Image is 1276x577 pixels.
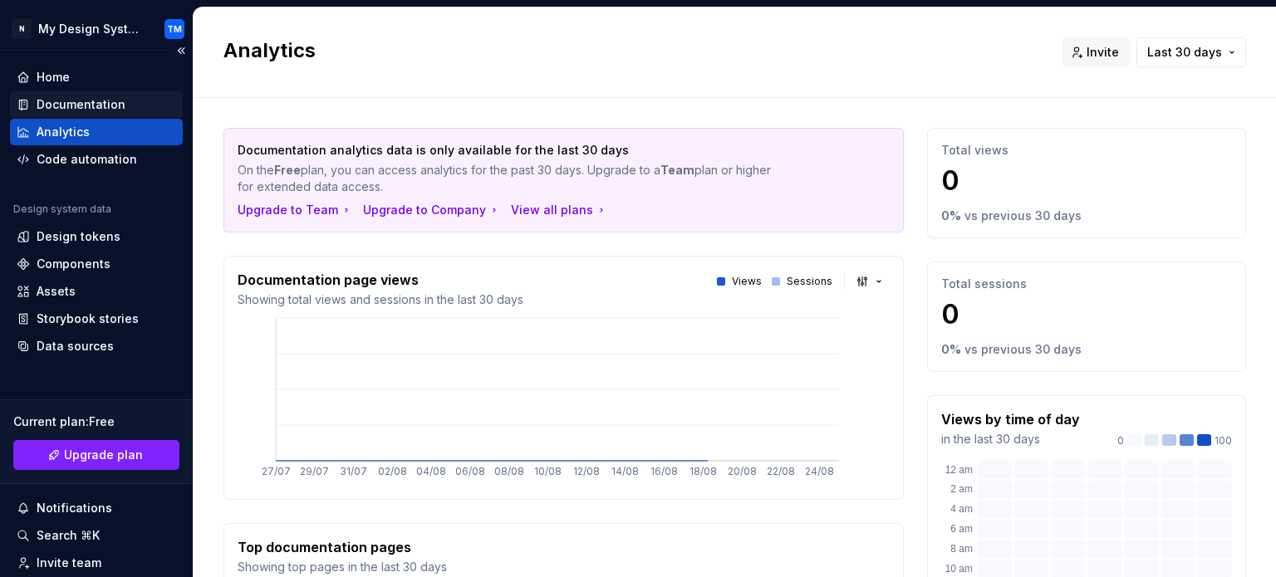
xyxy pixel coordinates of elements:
a: Storybook stories [10,306,183,332]
p: 0 [941,298,1232,331]
strong: Team [660,163,694,177]
tspan: 08/08 [494,465,524,477]
p: On the plan, you can access analytics for the past 30 days. Upgrade to a plan or higher for exten... [238,162,773,195]
button: Invite [1063,37,1130,67]
p: 0 [1117,434,1124,447]
text: 6 am [950,523,973,535]
span: Invite [1087,44,1119,61]
p: 0 % [941,208,961,224]
tspan: 20/08 [728,465,757,477]
p: Showing total views and sessions in the last 30 days [238,291,523,308]
a: Code automation [10,146,183,173]
div: Search ⌘K [37,527,100,544]
div: TM [167,22,182,36]
tspan: 24/08 [805,465,834,477]
button: Upgrade to Team [238,202,353,218]
a: Data sources [10,333,183,359]
div: My Design System [38,21,145,37]
div: Data sources [37,338,114,355]
button: Search ⌘K [10,522,183,549]
div: Notifications [37,500,112,516]
h2: Analytics [223,37,1043,64]
p: 0 % [941,341,961,358]
p: Documentation page views [238,270,523,290]
tspan: 14/08 [611,465,639,477]
a: Home [10,64,183,90]
div: Design system data [13,203,111,216]
button: View all plans [511,202,608,218]
a: Components [10,251,183,277]
a: Upgrade plan [13,440,179,470]
tspan: 16/08 [650,465,678,477]
a: Documentation [10,91,183,118]
div: Code automation [37,151,137,168]
div: Components [37,256,110,272]
span: Last 30 days [1147,44,1222,61]
p: Sessions [787,275,832,288]
div: N [12,19,32,39]
tspan: 22/08 [767,465,795,477]
a: Analytics [10,119,183,145]
div: Design tokens [37,228,120,245]
span: Upgrade plan [64,447,143,463]
tspan: 27/07 [262,465,291,477]
p: Views by time of day [941,409,1080,429]
tspan: 06/08 [455,465,485,477]
button: Upgrade to Company [363,202,501,218]
p: Total sessions [941,276,1232,292]
button: Last 30 days [1136,37,1246,67]
tspan: 31/07 [340,465,367,477]
p: Total views [941,142,1232,159]
tspan: 04/08 [416,465,446,477]
text: 4 am [950,503,973,515]
text: 2 am [950,483,973,495]
tspan: 12/08 [573,465,600,477]
tspan: 10/08 [534,465,562,477]
a: Invite team [10,550,183,576]
div: 100 [1117,434,1232,447]
a: Design tokens [10,223,183,250]
div: Assets [37,283,76,300]
button: Collapse sidebar [169,39,193,62]
tspan: 29/07 [300,465,329,477]
div: Analytics [37,124,90,140]
p: vs previous 30 days [964,341,1082,358]
button: Notifications [10,495,183,521]
p: Showing top pages in the last 30 days [238,559,447,575]
p: Documentation analytics data is only available for the last 30 days [238,142,773,159]
p: vs previous 30 days [964,208,1082,224]
text: 8 am [950,543,973,555]
button: NMy Design SystemTM [3,11,189,46]
text: 12 am [945,464,973,476]
p: 0 [941,164,1232,198]
strong: Free [274,163,301,177]
div: Invite team [37,555,101,571]
tspan: 18/08 [690,465,717,477]
div: Current plan : Free [13,413,179,430]
div: Documentation [37,96,125,113]
p: Top documentation pages [238,537,447,557]
div: Storybook stories [37,311,139,327]
p: Views [732,275,762,288]
p: in the last 30 days [941,431,1080,447]
tspan: 02/08 [378,465,407,477]
div: Home [37,69,70,86]
text: 10 am [945,563,973,575]
a: Assets [10,278,183,305]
